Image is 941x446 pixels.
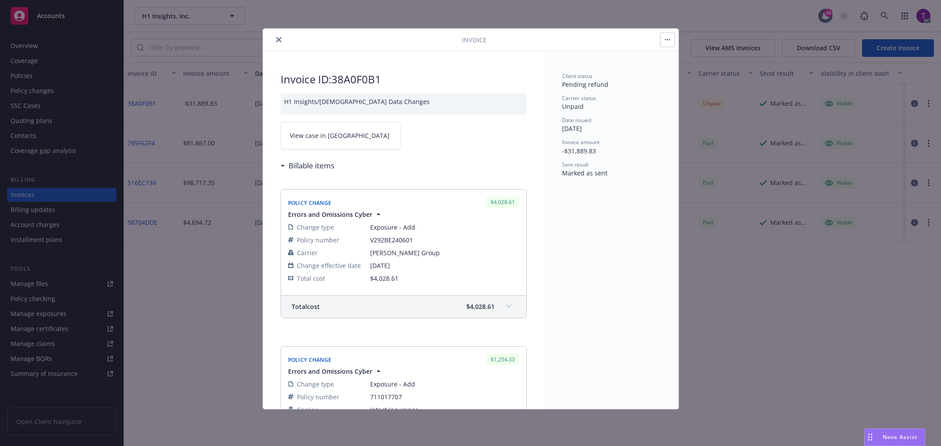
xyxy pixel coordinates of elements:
span: [DATE] [562,124,582,133]
span: Invoice [462,35,487,45]
span: Policy number [297,392,339,401]
span: Pending refund [562,80,608,89]
div: Billable items [281,160,334,171]
span: Change type [297,379,334,389]
span: -$31,889.83 [562,147,596,155]
span: $4,028.61 [370,274,398,282]
span: Errors and Omissions Cyber [288,367,372,376]
span: Marked as sent [562,169,607,177]
span: Unpaid [562,102,584,111]
button: Errors and Omissions Cyber [288,367,383,376]
span: Total cost [297,274,325,283]
h3: Billable items [289,160,334,171]
span: Carrier status [562,94,596,102]
span: Sent result [562,161,589,168]
span: Exposure - Add [370,379,519,389]
span: [PERSON_NAME] Group [370,248,519,257]
span: Policy Change [288,356,332,364]
button: Errors and Omissions Cyber [288,210,383,219]
span: Invoice amount [562,138,600,146]
span: Total cost [292,302,320,311]
span: Policy Change [288,199,332,207]
span: 711017707 [370,392,519,401]
span: Change effective date [297,261,361,270]
span: Errors and Omissions Cyber [288,210,372,219]
span: V292BE240601 [370,235,519,245]
span: Nova Assist [883,433,918,441]
div: $1,254.33 [486,354,519,365]
span: Carrier [297,405,318,414]
span: $4,028.61 [466,302,495,311]
button: Nova Assist [864,428,925,446]
span: Change type [297,223,334,232]
button: close [274,34,284,45]
h2: Invoice ID: 38A0F0B1 [281,72,527,86]
span: Intact Insurance [370,405,519,414]
span: Exposure - Add [370,223,519,232]
div: Totalcost$4,028.61 [281,296,526,318]
span: View case in [GEOGRAPHIC_DATA] [290,131,390,140]
div: $4,028.61 [486,197,519,208]
div: Drag to move [865,429,876,446]
span: Date issued [562,116,591,124]
span: Carrier [297,248,318,257]
span: Client status [562,72,592,80]
span: Policy number [297,235,339,245]
div: H1 Insights/[DEMOGRAPHIC_DATA] Data Changes [281,93,527,115]
span: [DATE] [370,261,519,270]
a: View case in [GEOGRAPHIC_DATA] [281,122,401,149]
